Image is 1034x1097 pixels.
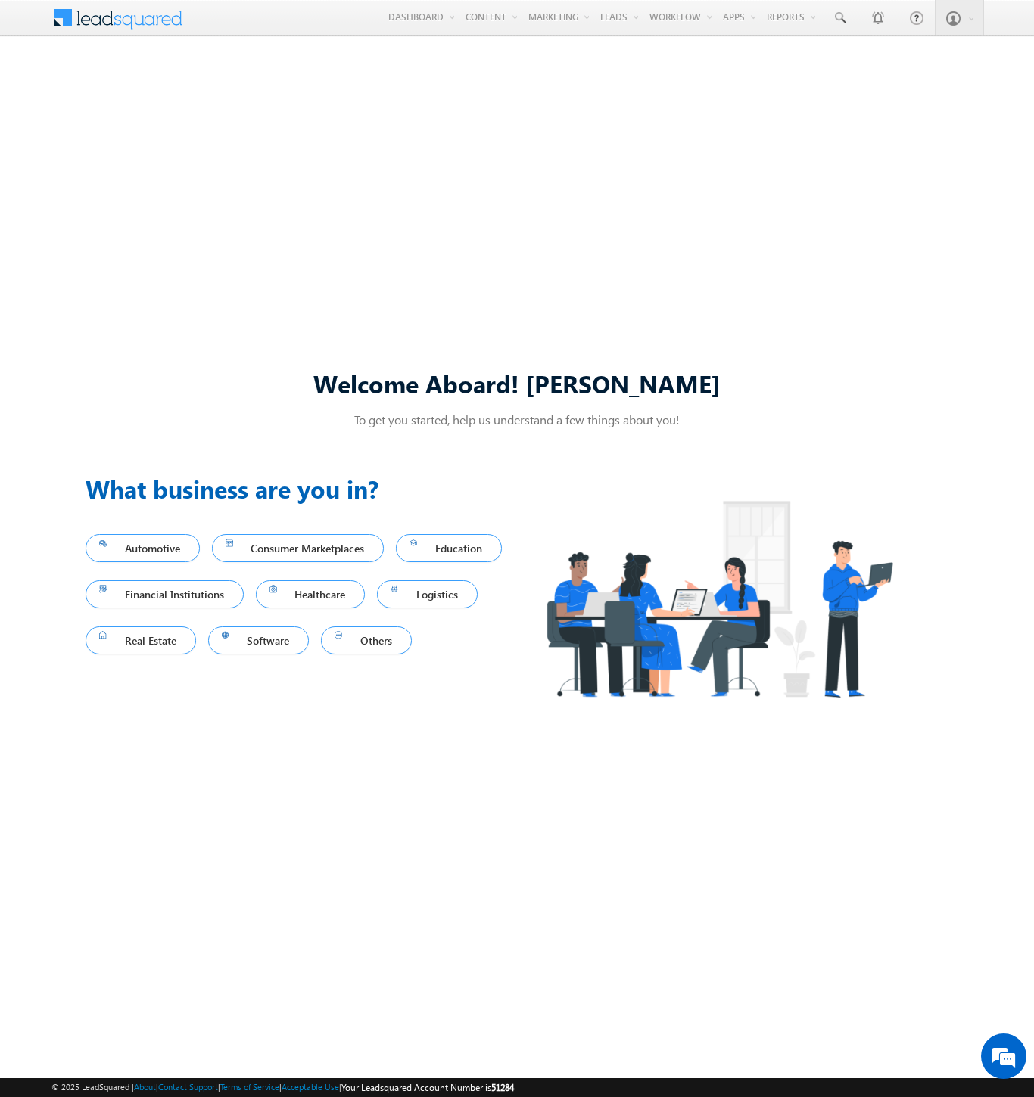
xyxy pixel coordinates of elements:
[86,412,948,427] p: To get you started, help us understand a few things about you!
[391,584,464,604] span: Logistics
[220,1082,279,1092] a: Terms of Service
[99,584,230,604] span: Financial Institutions
[226,538,371,558] span: Consumer Marketplaces
[134,1082,156,1092] a: About
[222,630,296,651] span: Software
[86,367,948,399] div: Welcome Aboard! [PERSON_NAME]
[86,471,517,507] h3: What business are you in?
[341,1082,514,1093] span: Your Leadsquared Account Number is
[491,1082,514,1093] span: 51284
[282,1082,339,1092] a: Acceptable Use
[335,630,398,651] span: Others
[158,1082,218,1092] a: Contact Support
[51,1080,514,1095] span: © 2025 LeadSquared | | | | |
[517,471,921,727] img: Industry.png
[269,584,352,604] span: Healthcare
[410,538,488,558] span: Education
[99,630,182,651] span: Real Estate
[99,538,186,558] span: Automotive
